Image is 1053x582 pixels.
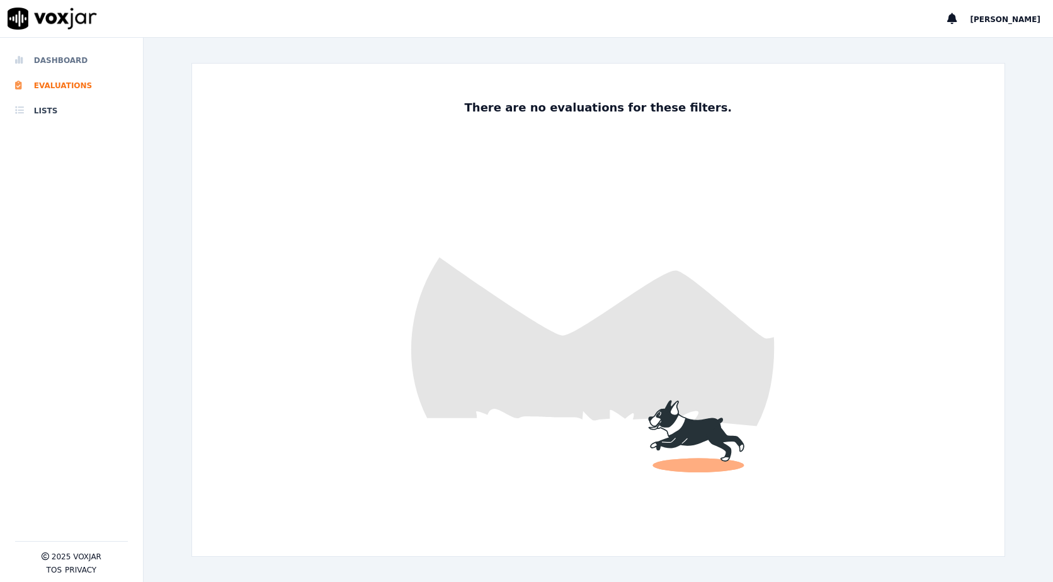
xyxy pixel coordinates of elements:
[192,64,1005,556] img: fun dog
[52,552,101,562] p: 2025 Voxjar
[65,565,96,575] button: Privacy
[8,8,97,30] img: voxjar logo
[47,565,62,575] button: TOS
[970,15,1040,24] span: [PERSON_NAME]
[15,73,128,98] a: Evaluations
[15,98,128,123] a: Lists
[15,48,128,73] a: Dashboard
[970,11,1053,26] button: [PERSON_NAME]
[460,99,737,117] p: There are no evaluations for these filters.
